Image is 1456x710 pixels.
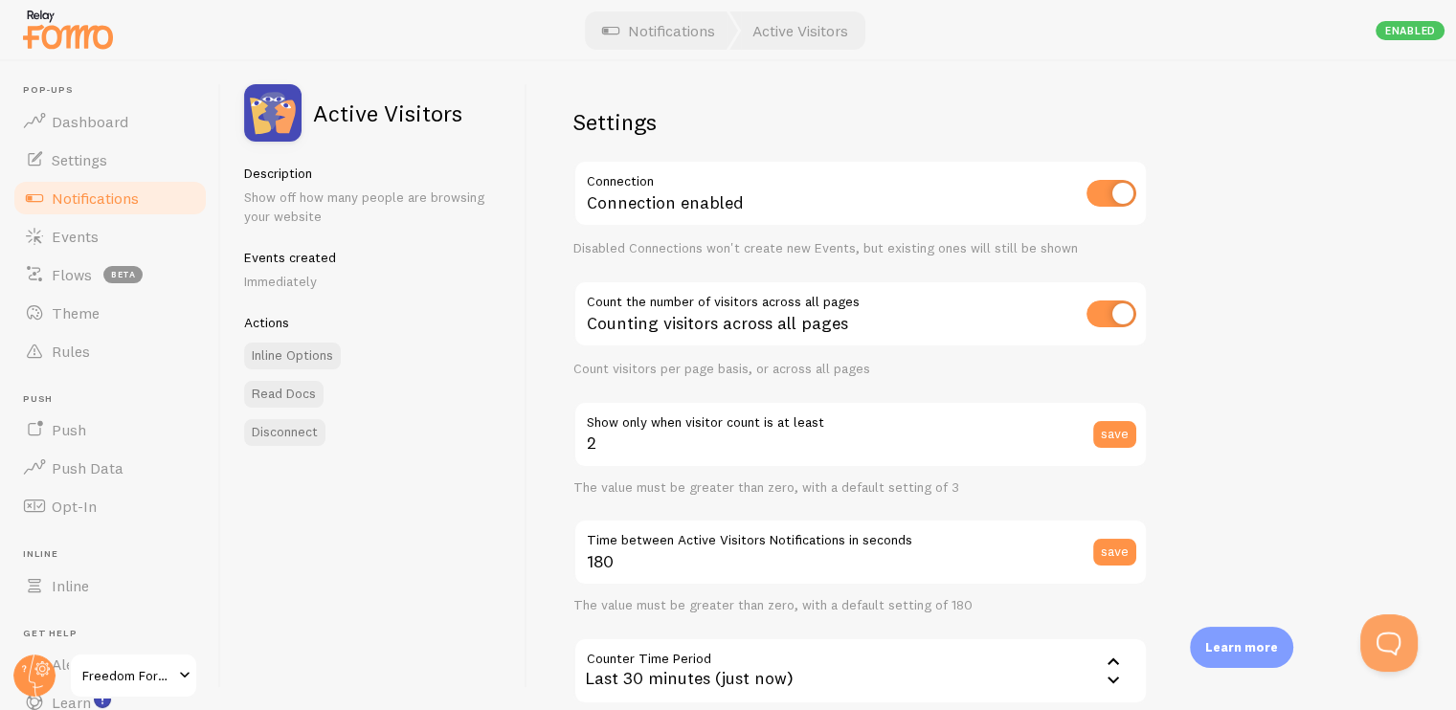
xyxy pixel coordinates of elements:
a: Read Docs [244,381,324,408]
span: Get Help [23,628,209,640]
a: Settings [11,141,209,179]
img: fomo_icons_pageviews.svg [244,84,302,142]
h5: Actions [244,314,504,331]
a: Opt-In [11,487,209,525]
label: Show only when visitor count is at least [573,401,1148,433]
a: Inline Options [244,343,341,369]
span: Notifications [52,189,139,208]
a: Push Data [11,449,209,487]
a: Dashboard [11,102,209,141]
div: The value must be greater than zero, with a default setting of 180 [573,597,1148,614]
img: fomo-relay-logo-orange.svg [20,5,116,54]
p: Learn more [1205,638,1278,656]
a: Inline [11,566,209,605]
a: Notifications [11,179,209,217]
a: Flows beta [11,255,209,294]
span: Flows [52,265,92,284]
span: Dashboard [52,112,128,131]
span: Opt-In [52,497,97,516]
div: Connection enabled [573,160,1148,230]
span: Settings [52,150,107,169]
span: Push [52,420,86,439]
div: Last 30 minutes (just now) [573,637,1148,704]
h5: Events created [244,249,504,266]
h5: Description [244,165,504,182]
div: Learn more [1190,627,1293,668]
h2: Active Visitors [313,101,462,124]
button: Disconnect [244,419,325,446]
span: Push Data [52,458,123,477]
input: 180 [573,519,1148,586]
label: Time between Active Visitors Notifications in seconds [573,519,1148,551]
span: Inline [23,548,209,561]
a: Push [11,410,209,449]
span: Inline [52,576,89,595]
div: Disabled Connections won't create new Events, but existing ones will still be shown [573,240,1148,257]
span: Rules [52,342,90,361]
h2: Settings [573,107,1148,137]
span: beta [103,266,143,283]
div: The value must be greater than zero, with a default setting of 3 [573,479,1148,497]
iframe: Help Scout Beacon - Open [1360,614,1418,672]
div: Count visitors per page basis, or across all pages [573,361,1148,378]
p: Show off how many people are browsing your website [244,188,504,226]
button: save [1093,539,1136,566]
a: Freedom Formula [69,653,198,699]
span: Theme [52,303,100,322]
a: Theme [11,294,209,332]
p: Immediately [244,272,504,291]
div: Counting visitors across all pages [573,280,1148,350]
svg: <p>Watch New Feature Tutorials!</p> [94,691,111,708]
a: Rules [11,332,209,370]
a: Alerts [11,645,209,683]
span: Push [23,393,209,406]
span: Freedom Formula [82,664,173,687]
span: Events [52,227,99,246]
a: Events [11,217,209,255]
button: save [1093,421,1136,448]
input: 3 [573,401,1148,468]
span: Pop-ups [23,84,209,97]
